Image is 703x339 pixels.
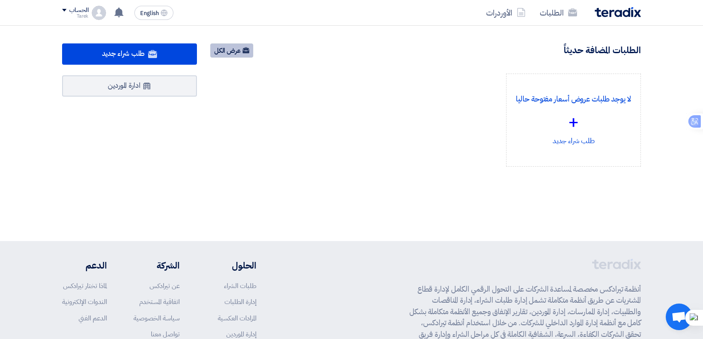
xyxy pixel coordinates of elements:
a: إدارة الطلبات [224,297,256,307]
a: اتفاقية المستخدم [139,297,180,307]
h4: الطلبات المضافة حديثاً [564,44,641,56]
div: + [514,109,633,136]
span: طلب شراء جديد [102,48,145,59]
a: لماذا تختار تيرادكس [63,281,107,291]
li: الشركة [134,259,180,272]
a: الندوات الإلكترونية [62,297,107,307]
a: إدارة الموردين [226,329,256,339]
img: Teradix logo [595,7,641,17]
p: لا يوجد طلبات عروض أسعار مفتوحة حاليا [514,94,633,105]
a: الدعم الفني [79,313,107,323]
li: الحلول [206,259,256,272]
li: الدعم [62,259,107,272]
button: English [134,6,173,20]
span: English [140,10,159,16]
a: عن تيرادكس [149,281,180,291]
a: Open chat [666,304,692,330]
div: Tarek [62,14,88,19]
div: الحساب [69,7,88,14]
a: سياسة الخصوصية [134,313,180,323]
a: المزادات العكسية [218,313,256,323]
img: profile_test.png [92,6,106,20]
a: طلبات الشراء [224,281,256,291]
a: عرض الكل [210,43,253,58]
a: ادارة الموردين [62,75,197,97]
div: طلب شراء جديد [514,81,633,159]
a: الطلبات [533,2,584,23]
a: الأوردرات [479,2,533,23]
a: تواصل معنا [151,329,180,339]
